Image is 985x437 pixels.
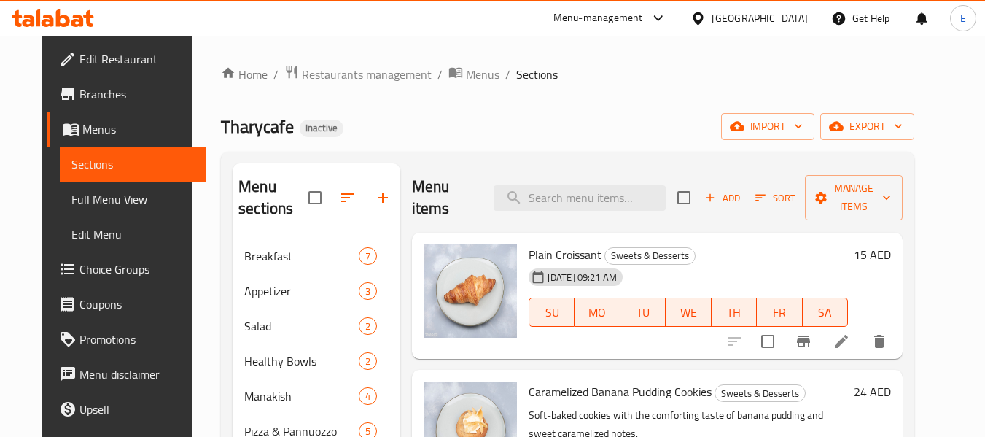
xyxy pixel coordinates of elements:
div: Manakish4 [233,379,400,414]
span: export [832,117,903,136]
span: TH [717,302,751,323]
nav: breadcrumb [221,65,914,84]
span: Inactive [300,122,343,134]
span: Coupons [79,295,195,313]
li: / [505,66,510,83]
span: Restaurants management [302,66,432,83]
div: items [359,352,377,370]
h6: 15 AED [854,244,891,265]
span: Sections [516,66,558,83]
span: WE [671,302,705,323]
li: / [273,66,279,83]
span: Add [703,190,742,206]
span: Select section [669,182,699,213]
button: delete [862,324,897,359]
span: Menus [82,120,195,138]
h2: Menu items [412,176,476,220]
a: Full Menu View [60,182,206,217]
span: Edit Restaurant [79,50,195,68]
span: Appetizer [244,282,359,300]
button: import [721,113,814,140]
span: Branches [79,85,195,103]
span: E [960,10,966,26]
a: Edit Restaurant [47,42,206,77]
button: TH [712,298,757,327]
span: Select to update [752,326,783,357]
span: Choice Groups [79,260,195,278]
span: SA [809,302,842,323]
span: Manakish [244,387,359,405]
input: search [494,185,666,211]
a: Sections [60,147,206,182]
div: items [359,282,377,300]
div: Healthy Bowls2 [233,344,400,379]
button: SA [803,298,848,327]
span: Sweets & Desserts [715,385,805,402]
span: Sort [755,190,795,206]
span: FR [763,302,796,323]
a: Home [221,66,268,83]
span: 2 [359,320,376,333]
a: Upsell [47,392,206,427]
span: import [733,117,803,136]
button: export [820,113,914,140]
a: Restaurants management [284,65,432,84]
div: Inactive [300,120,343,137]
span: Full Menu View [71,190,195,208]
span: [DATE] 09:21 AM [542,271,623,285]
span: Caramelized Banana Pudding Cookies [529,381,712,403]
a: Edit menu item [833,333,850,350]
button: Add section [365,180,400,215]
button: FR [757,298,802,327]
span: Upsell [79,401,195,418]
span: Salad [244,317,359,335]
span: Sort sections [330,180,365,215]
button: SU [529,298,575,327]
a: Promotions [47,322,206,357]
span: 3 [359,285,376,298]
span: Sections [71,155,195,173]
a: Choice Groups [47,252,206,287]
span: Sort items [746,187,805,209]
a: Coupons [47,287,206,322]
span: 7 [359,250,376,263]
img: Plain Croissant [424,244,517,338]
a: Menu disclaimer [47,357,206,392]
span: 4 [359,390,376,403]
span: Select all sections [300,182,330,213]
span: Plain Croissant [529,244,601,266]
button: Sort [752,187,799,209]
span: Sweets & Desserts [605,247,695,264]
span: Tharycafe [221,110,294,143]
span: TU [626,302,660,323]
a: Branches [47,77,206,112]
span: Healthy Bowls [244,352,359,370]
h6: 24 AED [854,382,891,402]
button: Add [699,187,746,209]
div: Breakfast7 [233,239,400,274]
a: Edit Menu [60,217,206,252]
span: Promotions [79,330,195,348]
a: Menus [448,65,499,84]
div: items [359,247,377,265]
div: [GEOGRAPHIC_DATA] [712,10,808,26]
span: Edit Menu [71,225,195,243]
div: Salad2 [233,309,400,344]
button: MO [575,298,620,327]
span: Menus [466,66,499,83]
button: Branch-specific-item [786,324,821,359]
button: TU [620,298,666,327]
h2: Menu sections [238,176,308,220]
div: items [359,387,377,405]
li: / [437,66,443,83]
span: Breakfast [244,247,359,265]
button: Manage items [805,175,903,220]
div: items [359,317,377,335]
div: Menu-management [553,9,643,27]
span: SU [535,302,569,323]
